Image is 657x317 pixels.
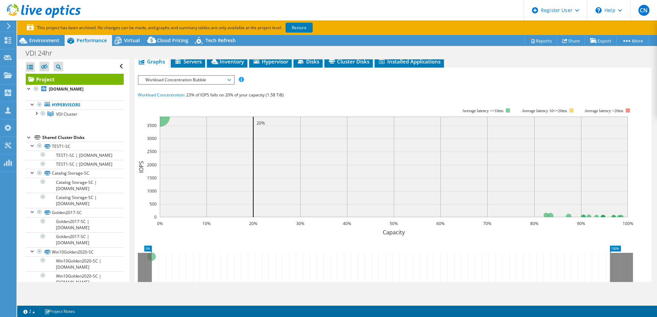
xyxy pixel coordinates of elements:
text: 2000 [147,162,157,168]
text: 1500 [147,175,157,181]
span: CN [638,5,649,16]
a: Golden2017-SC [26,208,124,217]
text: 500 [149,201,157,207]
a: More [616,35,648,46]
text: 1000 [147,188,157,194]
text: 40% [343,221,351,226]
span: Graphs [138,58,165,65]
text: Capacity [383,228,405,236]
a: Catalog Storage-SC | [DOMAIN_NAME] [26,193,124,208]
a: Win10Golden2020-SC | [DOMAIN_NAME] [26,256,124,271]
a: Project [26,74,124,85]
text: 0 [154,214,157,220]
a: Golden2017-SC | [DOMAIN_NAME] [26,232,124,247]
a: VDI Cluster [26,109,124,118]
a: Win10Golden2020-SC [26,247,124,256]
text: 80% [530,221,538,226]
text: 0% [157,221,163,226]
a: Share [557,35,585,46]
a: Export [585,35,617,46]
span: VDI Cluster [56,111,77,117]
a: Reports [524,35,557,46]
text: 2500 [147,149,157,154]
text: 30% [296,221,304,226]
text: 20% [249,221,257,226]
tspan: Average latency <=10ms [462,108,503,113]
a: [DOMAIN_NAME] [26,85,124,94]
text: 100% [622,221,633,226]
span: Workload Concentration: [138,92,185,98]
text: 60% [436,221,445,226]
span: Disks [297,58,319,65]
span: Cloud Pricing [157,37,188,44]
span: Inventory [210,58,244,65]
span: Workload Concentration Bubble [142,76,230,84]
h1: VDI 24hr [22,49,63,57]
a: Catalog Storage-SC | [DOMAIN_NAME] [26,178,124,193]
span: Environment [29,37,59,44]
a: TEST1-SC | [DOMAIN_NAME] [26,151,124,160]
text: 70% [483,221,491,226]
p: This project has been archived. No changes can be made, and graphs and summary tables are only av... [27,24,364,32]
a: TEST1-SC | [DOMAIN_NAME] [26,160,124,169]
span: Hypervisor [253,58,288,65]
a: Project Notes [40,307,80,316]
b: [DOMAIN_NAME] [49,86,83,92]
svg: \n [595,7,602,13]
span: Performance [77,37,107,44]
a: Golden2017-SC | [DOMAIN_NAME] [26,217,124,232]
span: Installed Applications [378,58,441,65]
a: TEST1-SC [26,142,124,151]
a: 2 [19,307,40,316]
text: 50% [390,221,398,226]
span: Servers [174,58,202,65]
tspan: Average latency 10<=20ms [522,108,567,113]
text: 3000 [147,136,157,141]
span: Cluster Disks [328,58,369,65]
a: Win10Golden2020-SC | [DOMAIN_NAME] [26,271,124,286]
text: 90% [577,221,585,226]
span: Tech Refresh [205,37,236,44]
text: 10% [202,221,211,226]
text: 20% [257,120,265,126]
text: 3500 [147,122,157,128]
a: Hypervisors [26,101,124,109]
span: Virtual [124,37,140,44]
a: Restore [286,23,313,33]
text: Average latency >20ms [584,108,623,113]
text: IOPS [137,161,145,173]
span: 23% of IOPS falls on 20% of your capacity (1.58 TiB) [186,92,284,98]
div: Shared Cluster Disks [42,133,124,142]
a: Catalog Storage-SC [26,169,124,178]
